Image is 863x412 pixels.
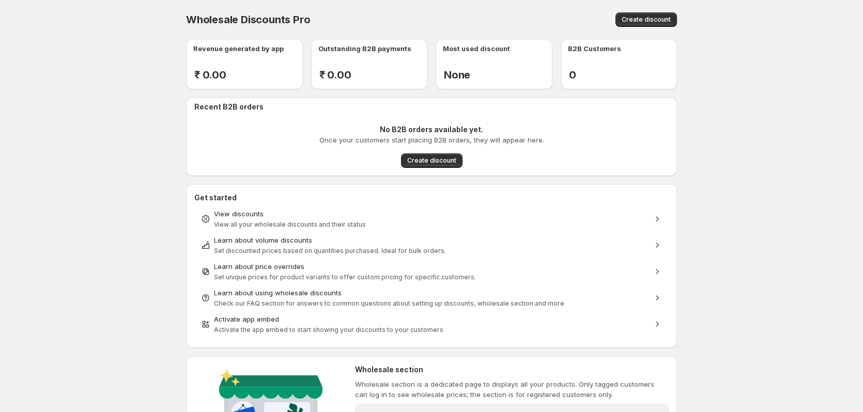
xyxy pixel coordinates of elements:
[193,43,284,54] p: Revenue generated by app
[401,153,463,168] button: Create discount
[319,69,428,81] h2: ₹ 0.00
[615,12,677,27] button: Create discount
[194,102,673,112] h2: Recent B2B orders
[443,43,510,54] p: Most used discount
[407,156,456,165] span: Create discount
[380,124,483,135] p: No B2B orders available yet.
[214,209,649,219] div: View discounts
[214,247,446,255] span: Set discounted prices based on quantities purchased. Ideal for bulk orders.
[214,326,443,334] span: Activate the app embed to start showing your discounts to your customers
[194,69,303,81] h2: ₹ 0.00
[214,235,649,245] div: Learn about volume discounts
[214,220,366,228] span: View all your wholesale discounts and their status
[355,365,669,375] h2: Wholesale section
[444,69,552,81] h2: None
[355,379,669,400] p: Wholesale section is a dedicated page to displays all your products. Only tagged customers can lo...
[319,135,544,145] p: Once your customers start placing B2B orders, they will appear here.
[214,314,649,324] div: Activate app embed
[214,273,476,281] span: Set unique prices for product variants to offer custom pricing for specific customers.
[214,261,649,272] div: Learn about price overrides
[194,193,669,203] h2: Get started
[569,69,677,81] h2: 0
[214,299,564,307] span: Check our FAQ section for answers to common questions about setting up discounts, wholesale secti...
[568,43,621,54] p: B2B Customers
[318,43,411,54] p: Outstanding B2B payments
[622,15,671,24] span: Create discount
[214,288,649,298] div: Learn about using wholesale discounts
[186,13,310,26] span: Wholesale Discounts Pro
